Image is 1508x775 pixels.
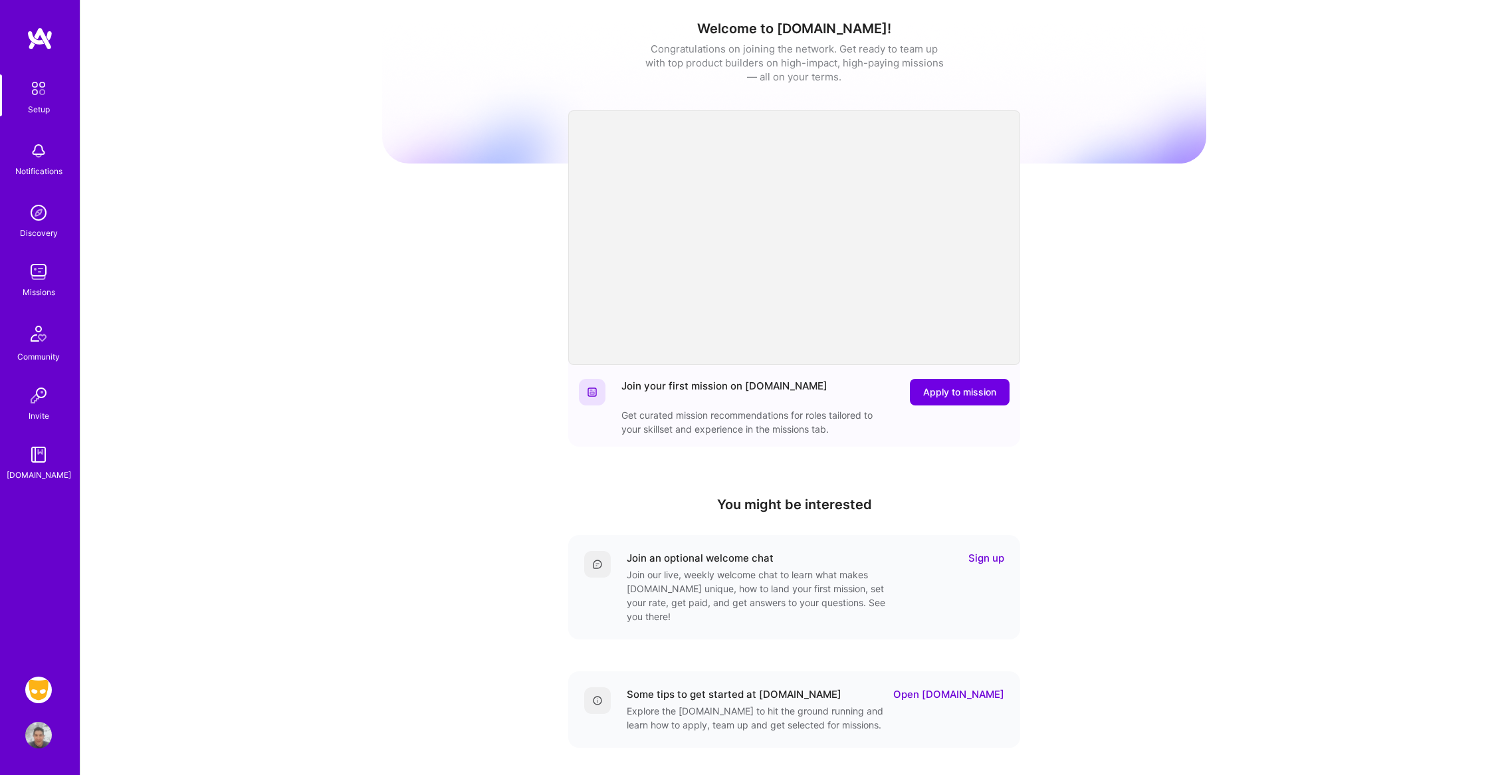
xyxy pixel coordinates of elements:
div: Explore the [DOMAIN_NAME] to hit the ground running and learn how to apply, team up and get selec... [627,704,893,732]
img: discovery [25,199,52,226]
div: Invite [29,409,49,423]
div: Join your first mission on [DOMAIN_NAME] [621,379,827,405]
img: Website [587,387,597,397]
img: Invite [25,382,52,409]
img: User Avatar [25,722,52,748]
img: Grindr: Product & Marketing [25,677,52,703]
iframe: video [568,110,1020,365]
div: Setup [28,102,50,116]
img: Comment [592,559,603,570]
h1: Welcome to [DOMAIN_NAME]! [382,21,1206,37]
img: Community [23,318,54,350]
a: Open [DOMAIN_NAME] [893,687,1004,701]
div: Some tips to get started at [DOMAIN_NAME] [627,687,841,701]
img: Details [592,695,603,706]
div: Discovery [20,226,58,240]
div: Community [17,350,60,364]
a: User Avatar [22,722,55,748]
img: teamwork [25,259,52,285]
div: Join our live, weekly welcome chat to learn what makes [DOMAIN_NAME] unique, how to land your fir... [627,568,893,623]
button: Apply to mission [910,379,1010,405]
div: Get curated mission recommendations for roles tailored to your skillset and experience in the mis... [621,408,887,436]
img: setup [25,74,53,102]
span: Apply to mission [923,386,996,399]
a: Sign up [968,551,1004,565]
div: Missions [23,285,55,299]
div: [DOMAIN_NAME] [7,468,71,482]
img: logo [27,27,53,51]
img: bell [25,138,52,164]
div: Join an optional welcome chat [627,551,774,565]
div: Notifications [15,164,62,178]
a: Grindr: Product & Marketing [22,677,55,703]
h4: You might be interested [568,497,1020,512]
div: Congratulations on joining the network. Get ready to team up with top product builders on high-im... [645,42,944,84]
img: guide book [25,441,52,468]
